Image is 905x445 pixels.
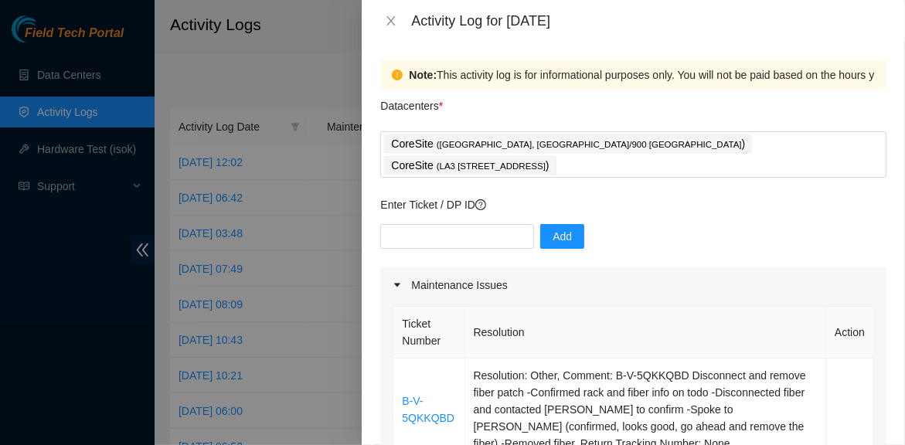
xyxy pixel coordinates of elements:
th: Ticket Number [393,307,464,358]
span: question-circle [475,199,486,210]
p: CoreSite ) [391,135,745,153]
div: Maintenance Issues [380,267,886,303]
th: Resolution [465,307,827,358]
span: close [385,15,397,27]
span: caret-right [393,280,402,290]
span: ( [GEOGRAPHIC_DATA], [GEOGRAPHIC_DATA]/900 [GEOGRAPHIC_DATA] [437,140,742,149]
span: exclamation-circle [392,70,403,80]
span: Add [553,228,572,245]
button: Close [380,14,402,29]
span: ( LA3 [STREET_ADDRESS] [437,161,546,171]
button: Add [540,224,584,249]
p: CoreSite ) [391,157,549,175]
div: Activity Log for [DATE] [411,12,886,29]
strong: Note: [409,66,437,83]
p: Datacenters [380,90,443,114]
th: Action [826,307,874,358]
a: B-V-5QKKQBD [402,395,454,424]
p: Enter Ticket / DP ID [380,196,886,213]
